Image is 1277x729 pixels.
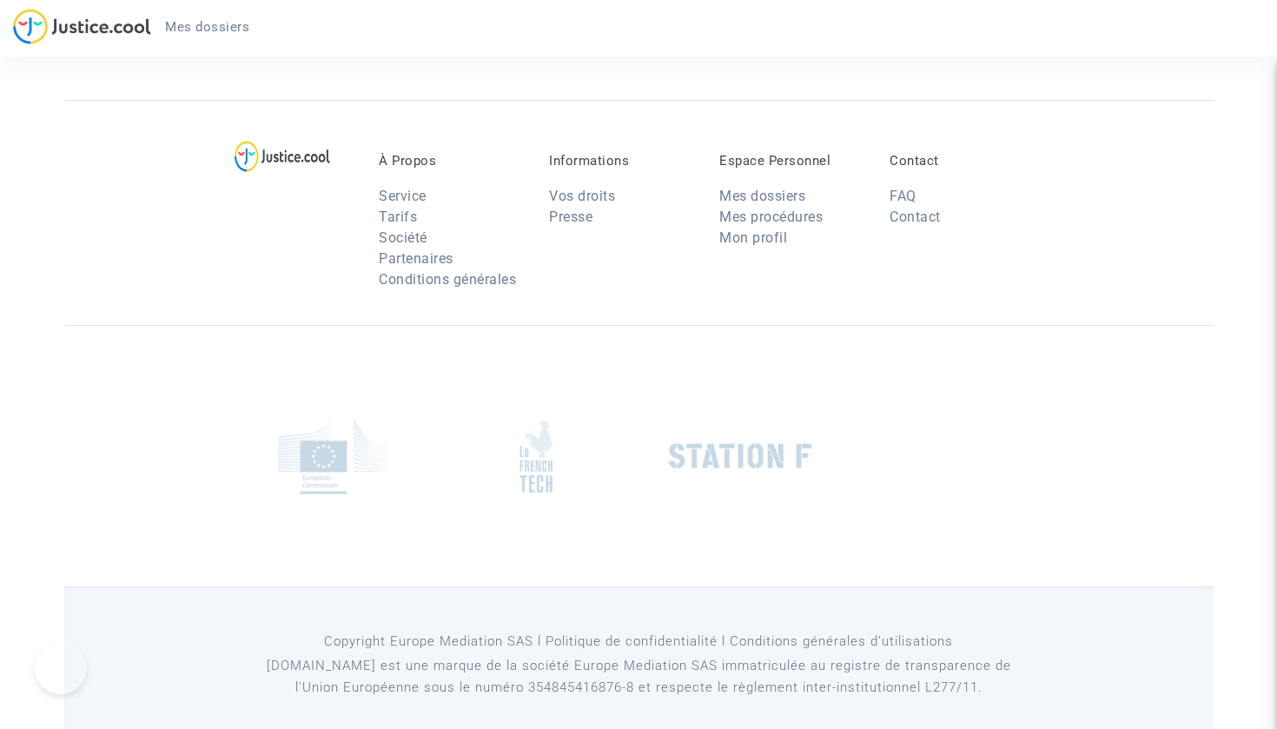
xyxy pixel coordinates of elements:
[549,153,693,169] p: Informations
[235,141,331,172] img: logo-lg.svg
[890,153,1034,169] p: Contact
[243,631,1035,653] p: Copyright Europe Mediation SAS l Politique de confidentialité l Conditions générales d’utilisa...
[243,655,1035,699] p: [DOMAIN_NAME] est une marque de la société Europe Mediation SAS immatriculée au registre de tr...
[890,188,916,204] a: FAQ
[151,14,263,40] a: Mes dossiers
[379,229,427,246] a: Société
[379,250,453,267] a: Partenaires
[278,419,387,494] img: europe_commision.png
[719,153,863,169] p: Espace Personnel
[13,9,151,44] img: jc-logo.svg
[549,188,615,204] a: Vos droits
[549,209,592,225] a: Presse
[669,443,812,469] img: stationf.png
[379,209,417,225] a: Tarifs
[719,188,805,204] a: Mes dossiers
[379,153,523,169] p: À Propos
[890,209,941,225] a: Contact
[719,229,787,246] a: Mon profil
[165,19,249,35] span: Mes dossiers
[379,271,516,288] a: Conditions générales
[719,209,823,225] a: Mes procédures
[519,420,552,494] img: french_tech.png
[379,188,427,204] a: Service
[35,642,87,694] iframe: Help Scout Beacon - Open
